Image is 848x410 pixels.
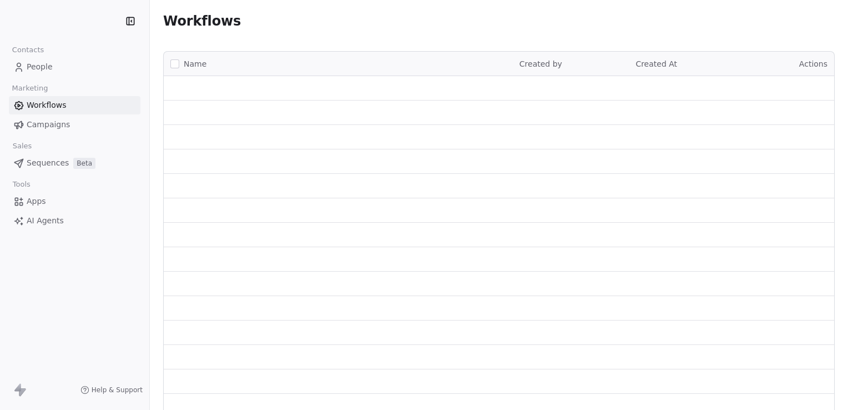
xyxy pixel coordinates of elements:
span: Marketing [7,80,53,97]
span: Help & Support [92,386,143,394]
a: People [9,58,140,76]
span: Workflows [163,13,241,29]
span: Tools [8,176,35,193]
span: Created by [519,59,562,68]
span: Sales [8,138,37,154]
a: Help & Support [80,386,143,394]
span: Contacts [7,42,49,58]
a: AI Agents [9,212,140,230]
span: Actions [799,59,827,68]
span: Sequences [27,157,69,169]
a: Workflows [9,96,140,114]
span: Beta [73,158,95,169]
span: Workflows [27,99,67,111]
span: Name [184,58,206,70]
span: Campaigns [27,119,70,131]
a: Apps [9,192,140,211]
span: AI Agents [27,215,64,227]
span: Created At [635,59,677,68]
span: People [27,61,53,73]
span: Apps [27,196,46,207]
a: Campaigns [9,116,140,134]
a: SequencesBeta [9,154,140,172]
